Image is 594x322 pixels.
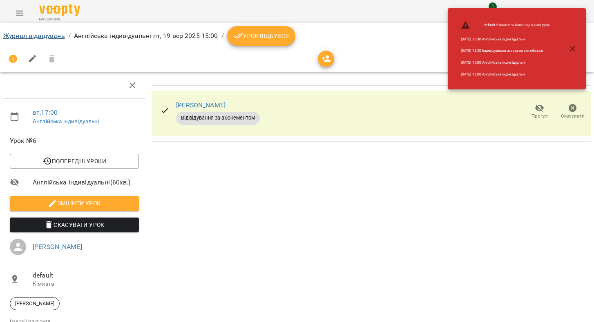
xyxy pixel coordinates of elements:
li: default : Кімната зайнята під інший урок [454,17,557,33]
span: Прогул [531,113,548,120]
img: Voopty Logo [39,4,80,16]
a: [PERSON_NAME] [33,243,82,251]
span: [PERSON_NAME] [10,300,59,307]
li: / [68,31,71,41]
span: Скасувати Урок [16,220,132,230]
div: [PERSON_NAME] [10,297,60,310]
span: Англійська індивідуальні ( 60 хв. ) [33,178,139,187]
li: [DATE] 15:00 Англійська індивідуальні [454,69,557,80]
button: Змінити урок [10,196,139,211]
button: Попередні уроки [10,154,139,169]
span: Скасувати [561,113,585,120]
button: Menu [10,3,29,23]
a: Англійська індивідуальні [33,118,99,124]
nav: breadcrumb [3,26,591,46]
button: Прогул [523,100,556,123]
button: Скасувати [556,100,589,123]
span: Урок №6 [10,136,139,146]
a: [PERSON_NAME] [176,101,226,109]
a: Журнал відвідувань [3,32,65,40]
button: Скасувати Урок [10,218,139,232]
li: [DATE] 15:30 Англійська індивідуальні [454,33,557,45]
span: Попередні уроки [16,156,132,166]
button: Урок відбувся [227,26,296,46]
span: Відвідування за абонементом [176,114,260,122]
span: Змінити урок [16,198,132,208]
li: / [221,31,224,41]
span: 1 [489,2,497,11]
a: вт , 17:00 [33,109,58,116]
p: Англійська індивідуальні пт, 19 вер 2025 15:00 [74,31,218,41]
span: For Business [39,17,80,22]
span: Урок відбувся [234,31,289,41]
p: Кімната [33,280,139,288]
li: [DATE] 15:00 Англійська індивідуальні [454,57,557,69]
li: [DATE] 15:20 Індивідуальна загальна англійська [454,45,557,57]
span: default [33,271,139,280]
